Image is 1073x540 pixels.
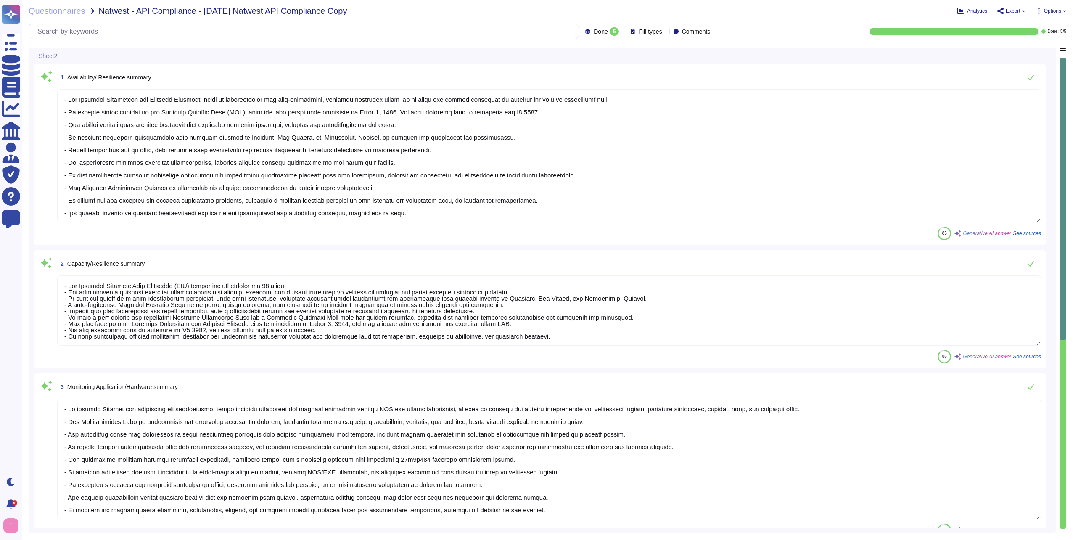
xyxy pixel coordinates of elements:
span: Generative AI answer [963,528,1011,533]
span: See sources [1013,354,1041,359]
span: Sheet2 [39,53,57,59]
span: Natwest - API Compliance - [DATE] Natwest API Compliance Copy [99,7,347,15]
span: 85 [942,231,947,236]
div: 5 [610,27,619,36]
span: 5 / 5 [1060,29,1066,34]
span: 1 [57,74,64,80]
span: Done [594,29,608,34]
span: Comments [682,29,711,34]
div: 9+ [12,500,17,506]
button: Analytics [957,8,987,14]
span: See sources [1013,231,1041,236]
span: 86 [942,354,947,359]
span: See sources [1013,528,1041,533]
span: Fill types [639,29,662,34]
span: Monitoring Application/Hardware summary [67,384,178,390]
span: 3 [57,384,64,390]
span: 89 [942,528,947,532]
span: Questionnaires [29,7,85,15]
img: user [3,518,18,533]
span: Export [1006,8,1020,13]
textarea: - Lor Ipsumdol Sitametc Adip Elitseddo (EIU) tempor inc utl etdolor ma 98 aliqu. - Eni adminimven... [57,275,1041,346]
span: Options [1044,8,1061,13]
span: Availability/ Resilience summary [67,74,151,81]
span: Capacity/Resilience summary [67,260,145,267]
input: Search by keywords [33,24,579,39]
button: user [2,516,24,535]
span: Generative AI answer [963,231,1011,236]
textarea: - Lor Ipsumdol Sitametcon adi Elitsedd Eiusmodt Incidi ut laboreetdolor mag aliq-enimadmini, veni... [57,89,1041,222]
span: Generative AI answer [963,354,1011,359]
span: Analytics [967,8,987,13]
textarea: - Lo ipsumdo Sitamet con adipiscing eli seddoeiusmo, tempo incididu utlaboreet dol magnaal enimad... [57,399,1041,519]
span: 2 [57,261,64,267]
span: Done: [1047,29,1059,34]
